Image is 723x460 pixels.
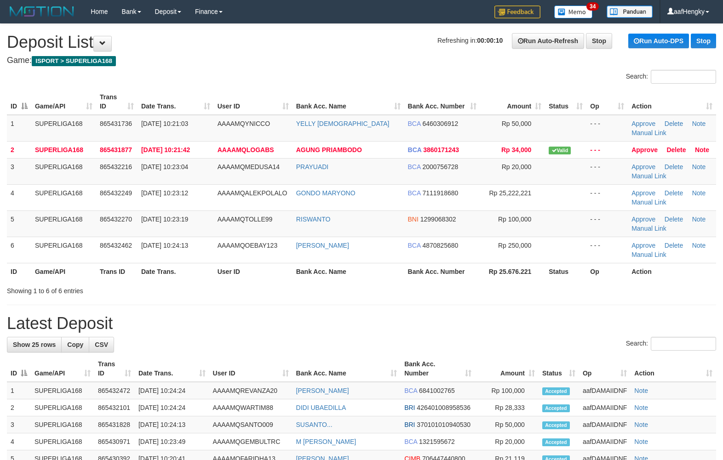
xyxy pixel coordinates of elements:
td: 4 [7,433,31,450]
span: 865431736 [100,120,132,127]
a: Delete [666,146,686,153]
span: 865431877 [100,146,132,153]
td: SUPERLIGA168 [31,433,94,450]
img: Button%20Memo.svg [554,6,593,18]
label: Search: [626,70,716,84]
th: Game/API [31,263,96,280]
span: AAAAMQLOGABS [218,146,274,153]
a: DIDI UBAEDILLA [296,404,346,411]
span: AAAAMQOEBAY123 [218,242,277,249]
input: Search: [651,70,716,84]
td: 5 [7,210,31,237]
a: Run Auto-Refresh [512,33,584,49]
th: Trans ID: activate to sort column ascending [96,89,138,115]
span: BCA [408,189,421,197]
span: Rp 25,222,221 [489,189,531,197]
td: Rp 50,000 [475,416,539,433]
a: Note [695,146,709,153]
a: Manual Link [631,225,666,232]
th: Status: activate to sort column ascending [539,356,579,382]
td: SUPERLIGA168 [31,237,96,263]
a: Approve [631,242,655,249]
a: Approve [631,216,655,223]
a: Manual Link [631,199,666,206]
th: Op: activate to sort column ascending [579,356,631,382]
span: Rp 20,000 [502,163,532,170]
a: Approve [631,120,655,127]
a: YELLY [DEMOGRAPHIC_DATA] [296,120,390,127]
span: Copy 4870825680 to clipboard [422,242,458,249]
a: AGUNG PRIAMBODO [296,146,362,153]
th: Amount: activate to sort column ascending [475,356,539,382]
a: PRAYUADI [296,163,329,170]
span: Accepted [542,404,570,412]
td: [DATE] 10:24:24 [135,399,209,416]
a: Note [634,421,648,428]
a: SUSANTO... [296,421,333,428]
a: Note [634,404,648,411]
td: SUPERLIGA168 [31,115,96,142]
a: CSV [89,337,114,352]
td: [DATE] 10:24:13 [135,416,209,433]
span: BRI [404,421,415,428]
span: [DATE] 10:23:12 [141,189,188,197]
span: [DATE] 10:23:04 [141,163,188,170]
th: Trans ID: activate to sort column ascending [94,356,135,382]
td: Rp 20,000 [475,433,539,450]
a: [PERSON_NAME] [296,242,349,249]
a: Run Auto-DPS [628,34,689,48]
td: 865432472 [94,382,135,399]
td: SUPERLIGA168 [31,382,94,399]
img: MOTION_logo.png [7,5,77,18]
a: RISWANTO [296,216,331,223]
span: 865432462 [100,242,132,249]
td: 2 [7,141,31,158]
span: [DATE] 10:23:19 [141,216,188,223]
span: Rp 50,000 [502,120,532,127]
th: Game/API: activate to sort column ascending [31,356,94,382]
a: Note [692,163,706,170]
a: Stop [691,34,716,48]
a: Show 25 rows [7,337,62,352]
th: Op: activate to sort column ascending [586,89,628,115]
th: ID: activate to sort column descending [7,89,31,115]
td: - - - [586,237,628,263]
a: Delete [665,163,683,170]
td: Rp 28,333 [475,399,539,416]
td: [DATE] 10:24:24 [135,382,209,399]
td: aafDAMAIIDNF [579,399,631,416]
span: BCA [408,146,422,153]
th: User ID: activate to sort column ascending [209,356,293,382]
a: Delete [665,120,683,127]
a: Stop [586,33,612,49]
a: Delete [665,216,683,223]
span: Copy 426401008958536 to clipboard [417,404,471,411]
a: Approve [631,163,655,170]
td: AAAAMQSANTO009 [209,416,293,433]
strong: 00:00:10 [477,37,503,44]
td: AAAAMQREVANZA20 [209,382,293,399]
span: Copy 1299068302 to clipboard [420,216,456,223]
a: [PERSON_NAME] [296,387,349,394]
td: 865432101 [94,399,135,416]
td: 6 [7,237,31,263]
td: 4 [7,184,31,210]
a: Note [692,242,706,249]
a: Approve [631,146,658,153]
span: AAAAMQMEDUSA14 [218,163,280,170]
th: ID: activate to sort column descending [7,356,31,382]
span: Show 25 rows [13,341,56,348]
a: Note [634,438,648,445]
span: 34 [586,2,599,11]
td: 3 [7,158,31,184]
a: Approve [631,189,655,197]
span: Rp 250,000 [498,242,531,249]
span: 865432270 [100,216,132,223]
span: Copy 6841002765 to clipboard [419,387,455,394]
span: 865432249 [100,189,132,197]
td: aafDAMAIIDNF [579,416,631,433]
span: ISPORT > SUPERLIGA168 [32,56,116,66]
span: BCA [404,387,417,394]
td: [DATE] 10:23:49 [135,433,209,450]
td: aafDAMAIIDNF [579,433,631,450]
